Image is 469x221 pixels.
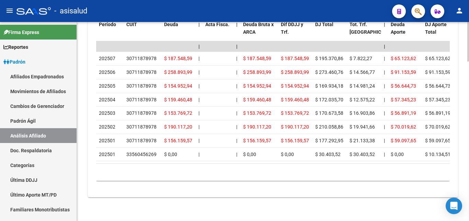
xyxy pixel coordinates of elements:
datatable-header-cell: | [196,17,203,47]
div: 30711878978 [126,68,157,76]
span: 202505 [99,83,115,89]
span: $ 172.035,70 [315,97,343,102]
span: 202507 [99,56,115,61]
span: | [384,124,385,130]
div: 30711878978 [126,123,157,131]
span: $ 30.403,52 [350,152,375,157]
span: $ 70.019,62 [425,124,450,130]
span: | [198,97,199,102]
span: DJ Aporte Total [425,22,447,35]
span: 202504 [99,97,115,102]
span: $ 14.566,77 [350,69,375,75]
span: Deuda [164,22,178,27]
span: $ 56.644,73 [425,83,450,89]
span: $ 12.575,22 [350,97,375,102]
datatable-header-cell: DJ Aporte Total [422,17,457,47]
span: | [236,110,237,116]
datatable-header-cell: Deuda Aporte [388,17,422,47]
span: $ 153.769,72 [243,110,271,116]
span: 202502 [99,124,115,130]
datatable-header-cell: Deuda [161,17,196,47]
span: | [236,22,238,27]
datatable-header-cell: Tot. Trf. Bruto [347,17,381,47]
span: | [236,44,238,49]
span: | [384,138,385,143]
span: $ 190.117,20 [243,124,271,130]
datatable-header-cell: Deuda Bruta x ARCA [240,17,278,47]
span: $ 59.097,65 [391,138,416,143]
span: $ 258.893,99 [281,69,309,75]
span: $ 187.548,59 [243,56,271,61]
span: $ 154.952,94 [281,83,309,89]
span: DJ Total [315,22,333,27]
span: Reportes [3,43,28,51]
span: | [198,44,200,49]
span: | [198,152,199,157]
span: $ 195.370,86 [315,56,343,61]
span: Dif DDJJ y Trf. [281,22,303,35]
span: $ 0,00 [164,152,177,157]
span: $ 59.097,65 [425,138,450,143]
span: $ 258.893,99 [243,69,271,75]
span: $ 91.153,59 [425,69,450,75]
span: 202501 [99,152,115,157]
span: | [384,97,385,102]
mat-icon: person [455,7,464,15]
datatable-header-cell: Período [96,17,124,47]
div: 30711878978 [126,109,157,117]
span: $ 91.153,59 [391,69,416,75]
span: $ 57.345,23 [391,97,416,102]
span: $ 16.903,86 [350,110,375,116]
span: Deuda Aporte [391,22,405,35]
span: Firma Express [3,29,39,36]
span: Período [99,22,116,27]
span: | [198,69,199,75]
span: Padrón [3,58,25,66]
div: Open Intercom Messenger [446,198,462,214]
div: 30711878978 [126,82,157,90]
span: $ 57.345,23 [425,97,450,102]
span: $ 210.058,86 [315,124,343,130]
span: $ 70.019,62 [391,124,416,130]
span: $ 156.159,57 [243,138,271,143]
datatable-header-cell: DJ Total [312,17,347,47]
span: $ 10.134,51 [425,152,450,157]
span: $ 0,00 [391,152,404,157]
datatable-header-cell: Dif DDJJ y Trf. [278,17,312,47]
span: $ 156.159,57 [281,138,309,143]
span: $ 7.822,27 [350,56,372,61]
span: | [384,152,385,157]
span: Deuda Bruta x ARCA [243,22,274,35]
span: $ 56.891,19 [391,110,416,116]
span: $ 65.123,62 [425,56,450,61]
span: $ 169.934,18 [315,83,343,89]
span: | [236,138,237,143]
span: $ 21.133,38 [350,138,375,143]
span: | [198,138,199,143]
span: $ 30.403,52 [315,152,341,157]
span: | [384,83,385,89]
span: $ 56.644,73 [391,83,416,89]
span: $ 159.460,48 [281,97,309,102]
span: | [384,56,385,61]
span: $ 65.123,62 [391,56,416,61]
span: | [384,69,385,75]
span: | [236,69,237,75]
span: | [236,152,237,157]
span: $ 159.460,48 [164,97,192,102]
span: $ 187.548,59 [281,56,309,61]
span: $ 159.460,48 [243,97,271,102]
span: $ 177.292,95 [315,138,343,143]
datatable-header-cell: | [233,17,240,47]
span: | [198,56,199,61]
span: $ 154.952,94 [164,83,192,89]
span: $ 273.460,76 [315,69,343,75]
span: $ 19.941,66 [350,124,375,130]
span: | [198,124,199,130]
span: | [198,83,199,89]
datatable-header-cell: Acta Fisca. [203,17,233,47]
span: | [236,83,237,89]
span: Tot. Trf. [GEOGRAPHIC_DATA] [350,22,396,35]
span: | [236,56,237,61]
div: 30711878978 [126,96,157,104]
